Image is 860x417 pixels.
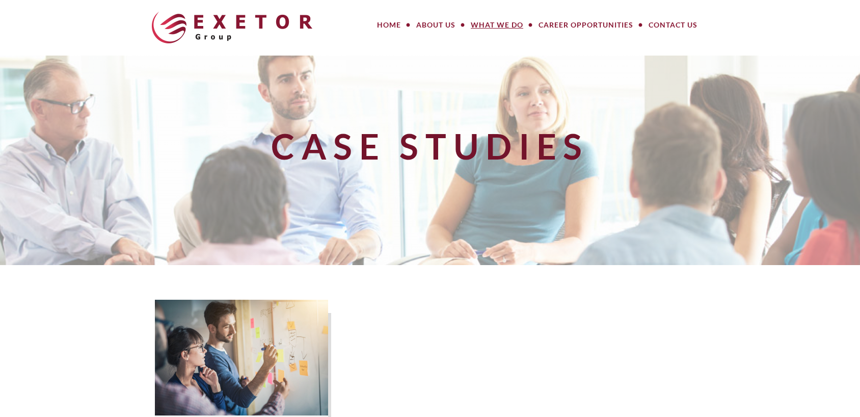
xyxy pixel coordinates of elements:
a: Contact Us [641,15,705,35]
img: Leading in Ecosystems [155,300,328,415]
a: What We Do [463,15,531,35]
a: About Us [409,15,463,35]
img: The Exetor Group [152,12,312,43]
h1: Case Studies [141,127,719,165]
a: Career Opportunities [531,15,641,35]
a: Home [369,15,409,35]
